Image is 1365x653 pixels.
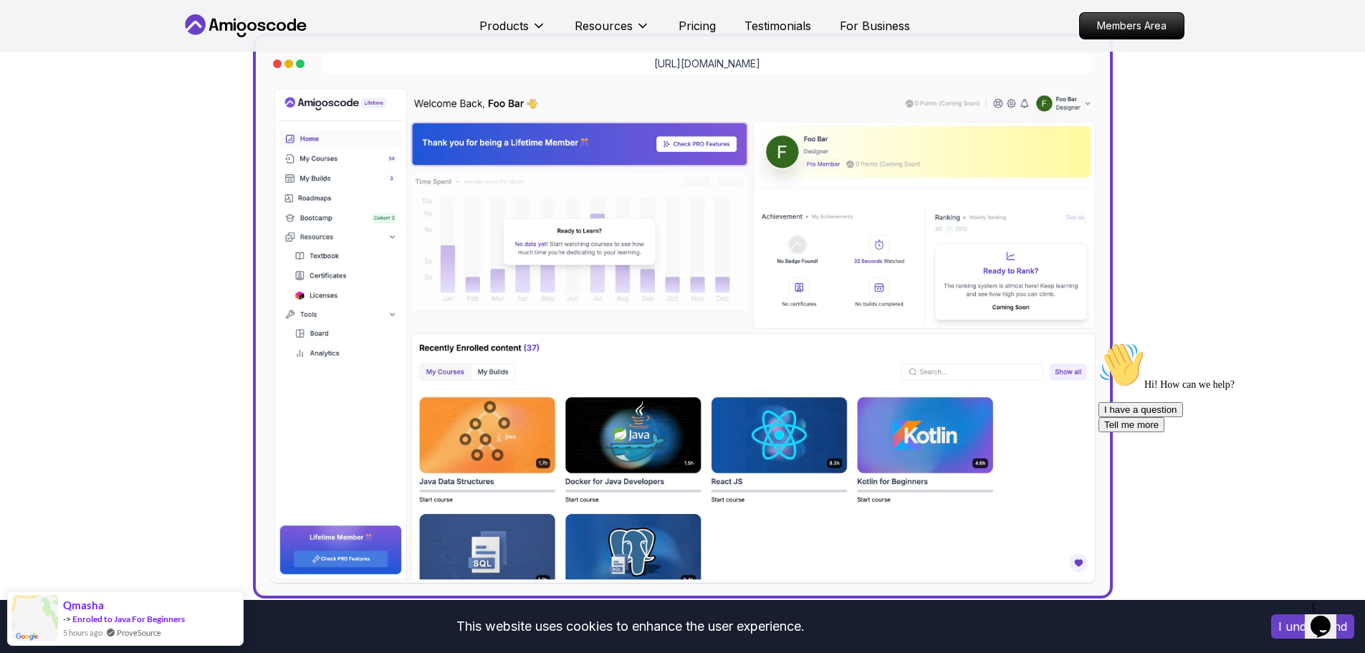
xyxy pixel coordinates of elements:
p: Products [479,17,529,34]
a: Members Area [1079,12,1184,39]
span: 5 hours ago [63,626,102,639]
a: For Business [840,17,910,34]
div: 👋Hi! How can we help?I have a questionTell me more [6,6,264,96]
img: dashboard [267,85,1098,584]
img: :wave: [6,6,52,52]
button: Resources [575,17,650,46]
button: Products [479,17,546,46]
div: This website uses cookies to enhance the user experience. [11,611,1250,642]
a: Enroled to Java For Beginners [72,614,185,624]
button: Accept cookies [1271,614,1354,639]
iframe: chat widget [1093,336,1351,588]
a: Testimonials [744,17,811,34]
img: provesource social proof notification image [11,595,58,642]
a: ProveSource [117,626,161,639]
p: Members Area [1080,13,1184,39]
span: Qmasha [63,599,104,611]
button: I have a question [6,66,90,81]
a: [URL][DOMAIN_NAME] [654,57,760,71]
span: Hi! How can we help? [6,43,142,54]
span: -> [63,614,71,624]
p: Resources [575,17,633,34]
iframe: chat widget [1305,596,1351,639]
a: Pricing [679,17,716,34]
button: Tell me more [6,81,72,96]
